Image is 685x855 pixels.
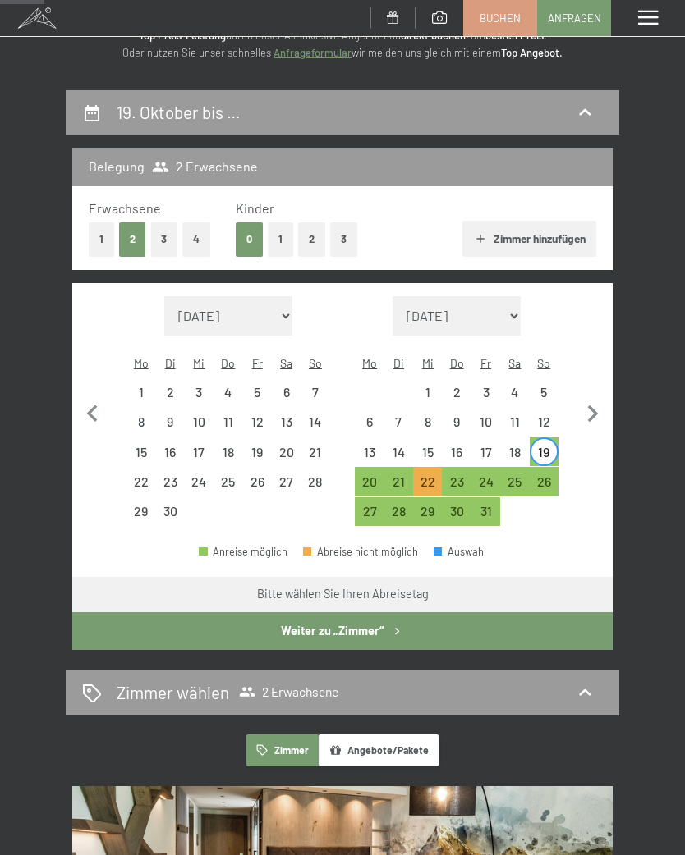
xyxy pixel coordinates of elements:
button: Nächster Monat [576,296,610,527]
div: Auswahl [434,546,486,557]
div: Mon Sep 01 2025 [126,377,155,406]
div: Sun Oct 05 2025 [530,377,559,406]
div: Wed Sep 24 2025 [185,467,214,496]
div: 25 [215,475,241,501]
div: 1 [415,386,440,411]
button: 3 [330,222,357,256]
div: Thu Sep 04 2025 [214,377,242,406]
div: Fri Sep 26 2025 [243,467,272,496]
div: 14 [302,415,328,441]
strong: Top Angebot. [501,46,563,59]
div: Wed Oct 01 2025 [413,377,442,406]
div: Anreise nicht möglich [442,437,471,466]
abbr: Mittwoch [193,356,205,370]
h3: Belegung [89,158,145,176]
button: 2 [119,222,146,256]
div: 9 [157,415,182,441]
div: Mon Oct 20 2025 [355,467,384,496]
div: 29 [128,505,154,530]
div: Anreise nicht möglich [243,467,272,496]
div: 18 [215,446,241,471]
div: Mon Sep 15 2025 [126,437,155,466]
div: Thu Oct 23 2025 [442,467,471,496]
div: Anreise möglich [384,467,413,496]
div: Anreise nicht möglich [272,377,301,406]
div: Anreise nicht möglich [384,408,413,437]
a: Anfrageformular [274,46,352,59]
button: 3 [151,222,178,256]
abbr: Samstag [508,356,521,370]
div: 12 [531,415,557,441]
div: Anreise nicht möglich [272,408,301,437]
div: 28 [386,505,411,530]
div: 14 [386,446,411,471]
div: 3 [186,386,212,411]
div: Sun Oct 19 2025 [530,437,559,466]
div: Sun Sep 21 2025 [301,437,329,466]
div: 17 [186,446,212,471]
div: Anreise nicht möglich [185,408,214,437]
span: Erwachsene [89,200,161,216]
div: Tue Oct 28 2025 [384,497,413,526]
div: Sun Oct 26 2025 [530,467,559,496]
div: Fri Oct 24 2025 [471,467,500,496]
div: Anreise nicht möglich [442,408,471,437]
div: Sun Sep 14 2025 [301,408,329,437]
div: Mon Sep 29 2025 [126,497,155,526]
div: Anreise nicht möglich [243,437,272,466]
div: 25 [502,475,527,501]
div: Sat Oct 11 2025 [500,408,529,437]
div: Anreise nicht möglich [272,437,301,466]
div: Anreise möglich [355,467,384,496]
button: Zimmer [246,734,319,766]
div: Anreise nicht möglich [243,408,272,437]
div: 23 [157,475,182,501]
div: Fri Oct 10 2025 [471,408,500,437]
div: Anreise nicht möglich [155,408,184,437]
div: Mon Sep 08 2025 [126,408,155,437]
div: Tue Sep 16 2025 [155,437,184,466]
div: Thu Oct 30 2025 [442,497,471,526]
div: Anreise nicht möglich [500,408,529,437]
h2: Zimmer wählen [117,680,229,704]
div: 6 [356,415,382,441]
div: Sun Oct 12 2025 [530,408,559,437]
div: 21 [302,446,328,471]
div: Tue Oct 07 2025 [384,408,413,437]
div: Sat Oct 25 2025 [500,467,529,496]
div: 15 [415,446,440,471]
div: Sat Sep 06 2025 [272,377,301,406]
div: Tue Oct 21 2025 [384,467,413,496]
div: Fri Oct 03 2025 [471,377,500,406]
button: Weiter zu „Zimmer“ [72,612,613,650]
div: 19 [531,446,557,471]
div: Sun Sep 07 2025 [301,377,329,406]
div: Wed Sep 03 2025 [185,377,214,406]
div: Anreise nicht möglich [214,408,242,437]
div: Anreise nicht möglich [471,377,500,406]
button: Angebote/Pakete [319,734,439,766]
abbr: Freitag [480,356,491,370]
div: 5 [531,386,557,411]
a: Buchen [464,1,536,35]
div: 24 [186,475,212,501]
div: Anreise möglich [442,467,471,496]
div: Anreise nicht möglich [185,377,214,406]
div: Tue Sep 02 2025 [155,377,184,406]
button: 1 [89,222,114,256]
div: 2 [444,386,469,411]
abbr: Montag [134,356,149,370]
div: 6 [274,386,299,411]
div: Mon Sep 22 2025 [126,467,155,496]
div: 9 [444,415,469,441]
div: Anreise nicht möglich [471,408,500,437]
div: 11 [502,415,527,441]
abbr: Sonntag [537,356,550,370]
div: Anreise nicht möglich [442,377,471,406]
div: Bitte wählen Sie Ihren Abreisetag [257,586,429,602]
div: 16 [157,446,182,471]
div: Thu Oct 16 2025 [442,437,471,466]
button: Zimmer hinzufügen [462,221,596,257]
div: 22 [415,475,440,501]
div: Tue Sep 09 2025 [155,408,184,437]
